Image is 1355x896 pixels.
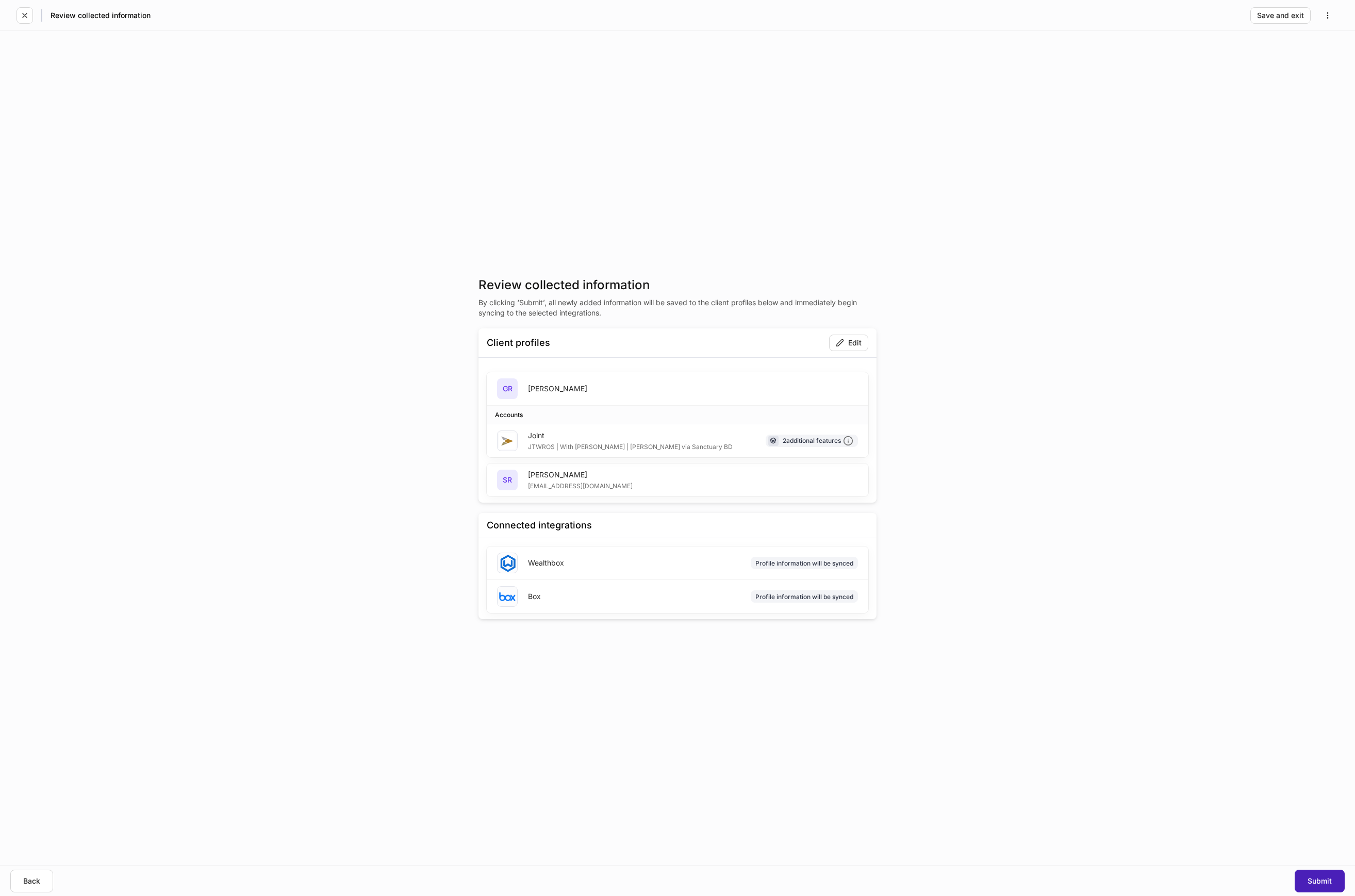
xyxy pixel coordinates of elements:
[528,384,587,394] div: [PERSON_NAME]
[487,337,550,349] div: Client profiles
[528,480,633,490] div: [EMAIL_ADDRESS][DOMAIN_NAME]
[1295,870,1345,892] button: Submit
[1308,877,1332,885] div: Submit
[499,592,516,601] img: oYqM9ojoZLfzCHUefNbBcWHcyDPbQKagtYciMC8pFl3iZXy3dU33Uwy+706y+0q2uJ1ghNQf2OIHrSh50tUd9HaB5oMc62p0G...
[503,384,513,394] h5: GR
[528,470,633,480] div: [PERSON_NAME]
[10,870,53,892] button: Back
[478,277,877,293] h3: Review collected information
[23,877,40,885] div: Back
[51,10,151,21] h5: Review collected information
[503,475,512,485] h5: SR
[478,297,877,318] p: By clicking ‘Submit’, all newly added information will be saved to the client profiles below and ...
[1257,12,1304,19] div: Save and exit
[836,339,862,347] div: Edit
[487,519,592,532] div: Connected integrations
[495,410,523,420] div: Accounts
[528,591,541,602] div: Box
[528,441,733,451] div: JTWROS | With [PERSON_NAME] | [PERSON_NAME] via Sanctuary BD
[829,335,868,351] button: Edit
[528,558,564,568] div: Wealthbox
[755,558,853,568] div: Profile information will be synced
[755,592,853,602] div: Profile information will be synced
[528,430,733,441] div: Joint
[1250,7,1311,24] button: Save and exit
[783,436,853,446] div: 2 additional features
